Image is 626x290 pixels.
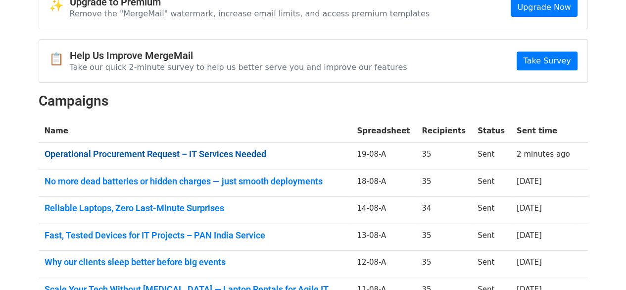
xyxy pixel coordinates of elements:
[45,257,345,268] a: Why our clients sleep better before big events
[517,150,570,159] a: 2 minutes ago
[39,119,351,143] th: Name
[49,52,70,66] span: 📋
[517,204,542,213] a: [DATE]
[416,251,472,278] td: 35
[45,176,345,187] a: No more dead batteries or hidden charges — just smooth deployments
[416,119,472,143] th: Recipients
[351,224,416,251] td: 13-08-A
[416,170,472,197] td: 35
[472,170,511,197] td: Sent
[517,231,542,240] a: [DATE]
[351,119,416,143] th: Spreadsheet
[45,203,345,214] a: Reliable Laptops, Zero Last-Minute Surprises
[416,143,472,170] td: 35
[70,50,407,61] h4: Help Us Improve MergeMail
[351,170,416,197] td: 18-08-A
[351,197,416,224] td: 14-08-A
[577,242,626,290] iframe: Chat Widget
[351,251,416,278] td: 12-08-A
[39,93,588,110] h2: Campaigns
[472,143,511,170] td: Sent
[472,224,511,251] td: Sent
[70,62,407,72] p: Take our quick 2-minute survey to help us better serve you and improve our features
[511,119,576,143] th: Sent time
[416,224,472,251] td: 35
[517,52,577,70] a: Take Survey
[416,197,472,224] td: 34
[517,258,542,267] a: [DATE]
[70,8,430,19] p: Remove the "MergeMail" watermark, increase email limits, and access premium templates
[517,177,542,186] a: [DATE]
[45,230,345,241] a: Fast, Tested Devices for IT Projects – PAN India Service
[472,197,511,224] td: Sent
[45,149,345,160] a: Operational Procurement Request – IT Services Needed
[351,143,416,170] td: 19-08-A
[472,119,511,143] th: Status
[472,251,511,278] td: Sent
